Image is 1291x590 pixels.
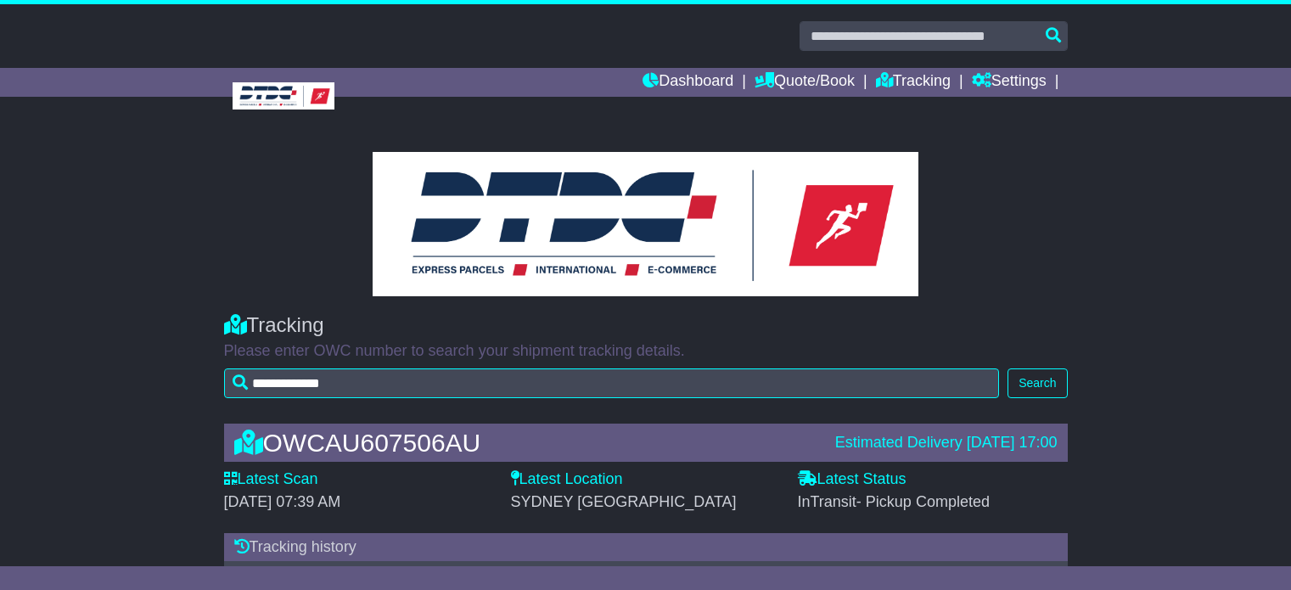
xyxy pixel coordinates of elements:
span: InTransit [798,493,990,510]
p: Please enter OWC number to search your shipment tracking details. [224,342,1068,361]
div: Tracking history [224,533,1068,562]
img: Light [373,152,919,296]
label: Latest Status [798,470,907,489]
label: Latest Scan [224,470,318,489]
a: Quote/Book [755,68,855,97]
div: Tracking [224,313,1068,338]
button: Search [1008,368,1067,398]
span: - Pickup Completed [856,493,990,510]
a: Settings [972,68,1047,97]
span: [DATE] 07:39 AM [224,493,341,510]
a: Dashboard [643,68,733,97]
a: Tracking [876,68,951,97]
label: Latest Location [511,470,623,489]
div: OWCAU607506AU [226,429,827,457]
span: SYDNEY [GEOGRAPHIC_DATA] [511,493,737,510]
div: Estimated Delivery [DATE] 17:00 [835,434,1058,452]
